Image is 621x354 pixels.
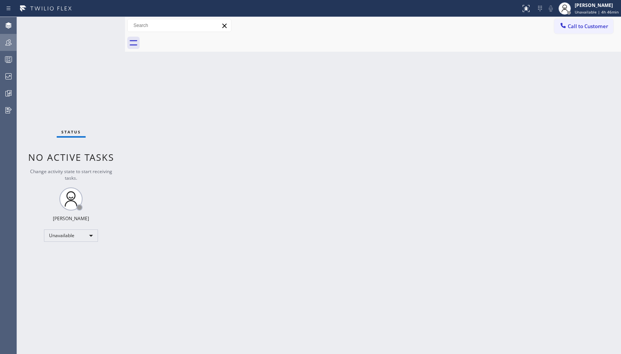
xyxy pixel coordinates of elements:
[128,19,231,32] input: Search
[554,19,613,34] button: Call to Customer
[575,2,619,8] div: [PERSON_NAME]
[28,151,114,164] span: No active tasks
[545,3,556,14] button: Mute
[575,9,619,15] span: Unavailable | 4h 46min
[53,215,89,222] div: [PERSON_NAME]
[30,168,112,181] span: Change activity state to start receiving tasks.
[61,129,81,135] span: Status
[44,229,98,242] div: Unavailable
[568,23,608,30] span: Call to Customer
